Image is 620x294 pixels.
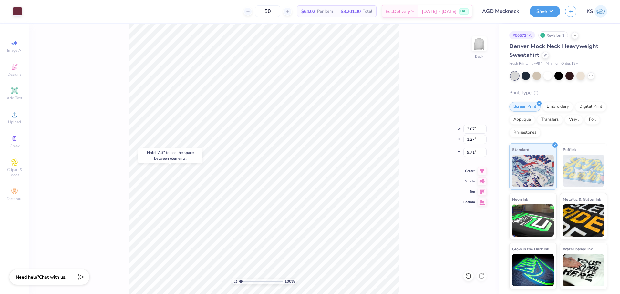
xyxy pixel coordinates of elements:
[301,8,315,15] span: $64.02
[565,115,583,125] div: Vinyl
[563,246,593,252] span: Water based Ink
[16,274,39,280] strong: Need help?
[3,167,26,177] span: Clipart & logos
[463,200,475,204] span: Bottom
[475,54,483,59] div: Back
[530,6,560,17] button: Save
[8,119,21,125] span: Upload
[542,102,573,112] div: Embroidery
[463,179,475,184] span: Middle
[563,254,604,286] img: Water based Ink
[39,274,66,280] span: Chat with us.
[463,189,475,194] span: Top
[317,8,333,15] span: Per Item
[594,5,607,18] img: Kath Sales
[585,115,600,125] div: Foil
[460,9,467,14] span: FREE
[546,61,578,66] span: Minimum Order: 12 +
[509,102,541,112] div: Screen Print
[512,155,554,187] img: Standard
[7,96,22,101] span: Add Text
[7,48,22,53] span: Image AI
[284,279,295,284] span: 100 %
[538,31,568,39] div: Revision 2
[363,8,372,15] span: Total
[509,31,535,39] div: # 505724A
[563,196,601,203] span: Metallic & Glitter Ink
[422,8,457,15] span: [DATE] - [DATE]
[477,5,525,18] input: Untitled Design
[512,146,529,153] span: Standard
[532,61,542,66] span: # FP94
[587,8,593,15] span: KS
[138,148,202,163] div: Hold “Alt” to see the space between elements.
[537,115,563,125] div: Transfers
[563,155,604,187] img: Puff Ink
[575,102,606,112] div: Digital Print
[563,204,604,237] img: Metallic & Glitter Ink
[341,8,361,15] span: $3,201.00
[509,115,535,125] div: Applique
[512,196,528,203] span: Neon Ink
[509,42,598,59] span: Denver Mock Neck Heavyweight Sweatshirt
[7,72,22,77] span: Designs
[509,89,607,96] div: Print Type
[512,204,554,237] img: Neon Ink
[386,8,410,15] span: Est. Delivery
[463,169,475,173] span: Center
[587,5,607,18] a: KS
[255,5,280,17] input: – –
[509,61,528,66] span: Fresh Prints
[509,128,541,137] div: Rhinestones
[512,246,549,252] span: Glow in the Dark Ink
[473,37,486,50] img: Back
[512,254,554,286] img: Glow in the Dark Ink
[563,146,576,153] span: Puff Ink
[10,143,20,148] span: Greek
[7,196,22,201] span: Decorate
